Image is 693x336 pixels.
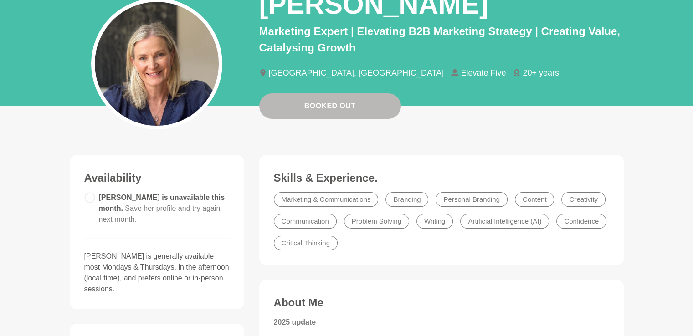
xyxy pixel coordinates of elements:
p: [PERSON_NAME] is generally available most Mondays & Thursdays, in the afternoon (local time), and... [84,251,230,295]
li: Elevate Five [451,69,513,77]
li: 20+ years [513,69,566,77]
h3: About Me [274,296,609,310]
span: Save her profile and try again next month. [99,204,221,223]
h3: Skills & Experience. [274,171,609,185]
h3: Availability [84,171,230,185]
li: [GEOGRAPHIC_DATA], [GEOGRAPHIC_DATA] [259,69,452,77]
span: [PERSON_NAME] is unavailable this month. [99,193,225,223]
strong: 2025 update [274,318,316,326]
p: Marketing Expert | Elevating B2B Marketing Strategy | Creating Value, Catalysing Growth [259,23,624,56]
